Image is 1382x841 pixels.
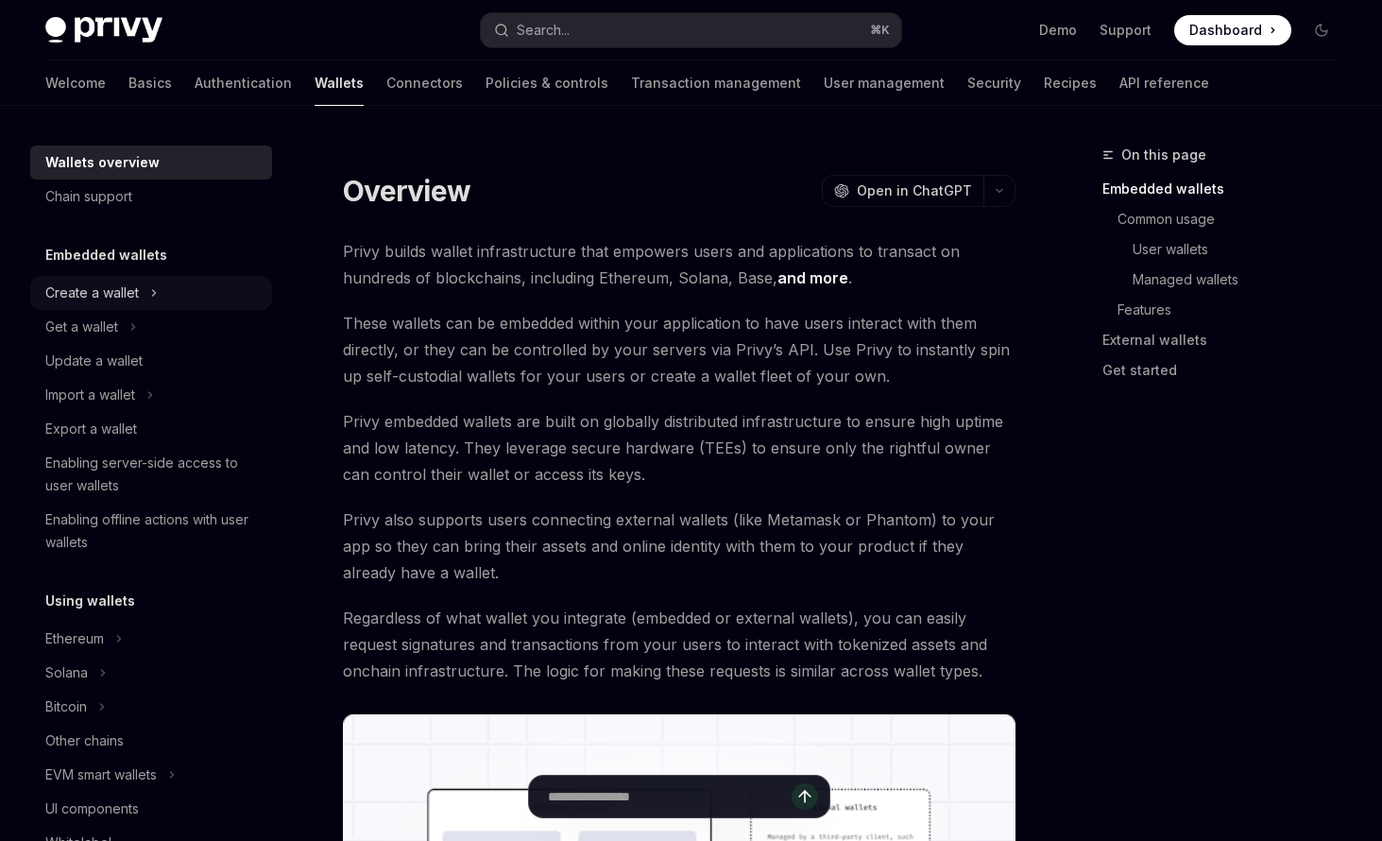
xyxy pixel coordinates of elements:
[1102,174,1352,204] a: Embedded wallets
[343,506,1015,586] span: Privy also supports users connecting external wallets (like Metamask or Phantom) to your app so t...
[1121,144,1206,166] span: On this page
[386,60,463,106] a: Connectors
[45,661,88,684] div: Solana
[30,792,272,826] a: UI components
[45,418,137,440] div: Export a wallet
[45,627,104,650] div: Ethereum
[1119,60,1209,106] a: API reference
[45,590,135,612] h5: Using wallets
[45,729,124,752] div: Other chains
[315,60,364,106] a: Wallets
[486,60,608,106] a: Policies & controls
[343,174,470,208] h1: Overview
[1133,265,1352,295] a: Managed wallets
[343,605,1015,684] span: Regardless of what wallet you integrate (embedded or external wallets), you can easily request si...
[517,19,570,42] div: Search...
[824,60,945,106] a: User management
[1118,295,1352,325] a: Features
[30,503,272,559] a: Enabling offline actions with user wallets
[45,798,139,820] div: UI components
[792,783,818,810] button: Send message
[870,23,890,38] span: ⌘ K
[343,238,1015,291] span: Privy builds wallet infrastructure that empowers users and applications to transact on hundreds o...
[1133,234,1352,265] a: User wallets
[45,185,132,208] div: Chain support
[45,151,160,174] div: Wallets overview
[45,452,261,497] div: Enabling server-side access to user wallets
[30,344,272,378] a: Update a wallet
[967,60,1021,106] a: Security
[195,60,292,106] a: Authentication
[45,764,157,786] div: EVM smart wallets
[1118,204,1352,234] a: Common usage
[30,412,272,446] a: Export a wallet
[1100,21,1152,40] a: Support
[481,13,901,47] button: Search...⌘K
[45,695,87,718] div: Bitcoin
[45,244,167,266] h5: Embedded wallets
[128,60,172,106] a: Basics
[45,17,162,43] img: dark logo
[45,350,143,372] div: Update a wallet
[1306,15,1337,45] button: Toggle dark mode
[1174,15,1291,45] a: Dashboard
[45,60,106,106] a: Welcome
[45,316,118,338] div: Get a wallet
[1189,21,1262,40] span: Dashboard
[30,446,272,503] a: Enabling server-side access to user wallets
[1044,60,1097,106] a: Recipes
[30,146,272,180] a: Wallets overview
[343,310,1015,389] span: These wallets can be embedded within your application to have users interact with them directly, ...
[30,724,272,758] a: Other chains
[1039,21,1077,40] a: Demo
[45,384,135,406] div: Import a wallet
[45,282,139,304] div: Create a wallet
[30,180,272,214] a: Chain support
[45,508,261,554] div: Enabling offline actions with user wallets
[631,60,801,106] a: Transaction management
[857,181,972,200] span: Open in ChatGPT
[1102,355,1352,386] a: Get started
[343,408,1015,488] span: Privy embedded wallets are built on globally distributed infrastructure to ensure high uptime and...
[1102,325,1352,355] a: External wallets
[777,268,848,288] a: and more
[822,175,983,207] button: Open in ChatGPT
